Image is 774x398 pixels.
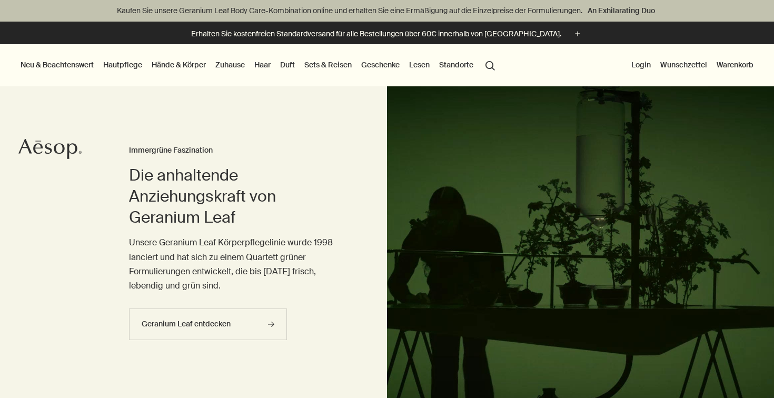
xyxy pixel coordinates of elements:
button: Erhalten Sie kostenfreien Standardversand für alle Bestellungen über 60€ innerhalb von [GEOGRAPHI... [191,28,583,40]
a: Sets & Reisen [302,58,354,72]
a: Aesop [18,138,82,162]
a: Hautpflege [101,58,144,72]
button: Standorte [437,58,475,72]
a: Geschenke [359,58,402,72]
button: Warenkorb [715,58,756,72]
p: Unsere Geranium Leaf Körperpflegelinie wurde 1998 lanciert und hat sich zu einem Quartett grüner ... [129,235,345,293]
a: Lesen [407,58,432,72]
button: Menüpunkt "Suche" öffnen [481,55,500,75]
svg: Aesop [18,138,82,160]
nav: primary [18,44,500,86]
a: Hände & Körper [150,58,208,72]
a: Duft [278,58,297,72]
p: Kaufen Sie unsere Geranium Leaf Body Care-Kombination online und erhalten Sie eine Ermäßigung auf... [11,5,763,16]
h2: Die anhaltende Anziehungskraft von Geranium Leaf [129,165,345,228]
button: Login [629,58,653,72]
h3: Immergrüne Faszination [129,144,345,157]
a: Haar [252,58,273,72]
a: Zuhause [213,58,247,72]
button: Neu & Beachtenswert [18,58,96,72]
a: Wunschzettel [658,58,709,72]
p: Erhalten Sie kostenfreien Standardversand für alle Bestellungen über 60€ innerhalb von [GEOGRAPHI... [191,28,561,39]
a: Geranium Leaf entdecken [129,309,287,340]
nav: supplementary [629,44,756,86]
a: An Exhilarating Duo [586,5,657,16]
